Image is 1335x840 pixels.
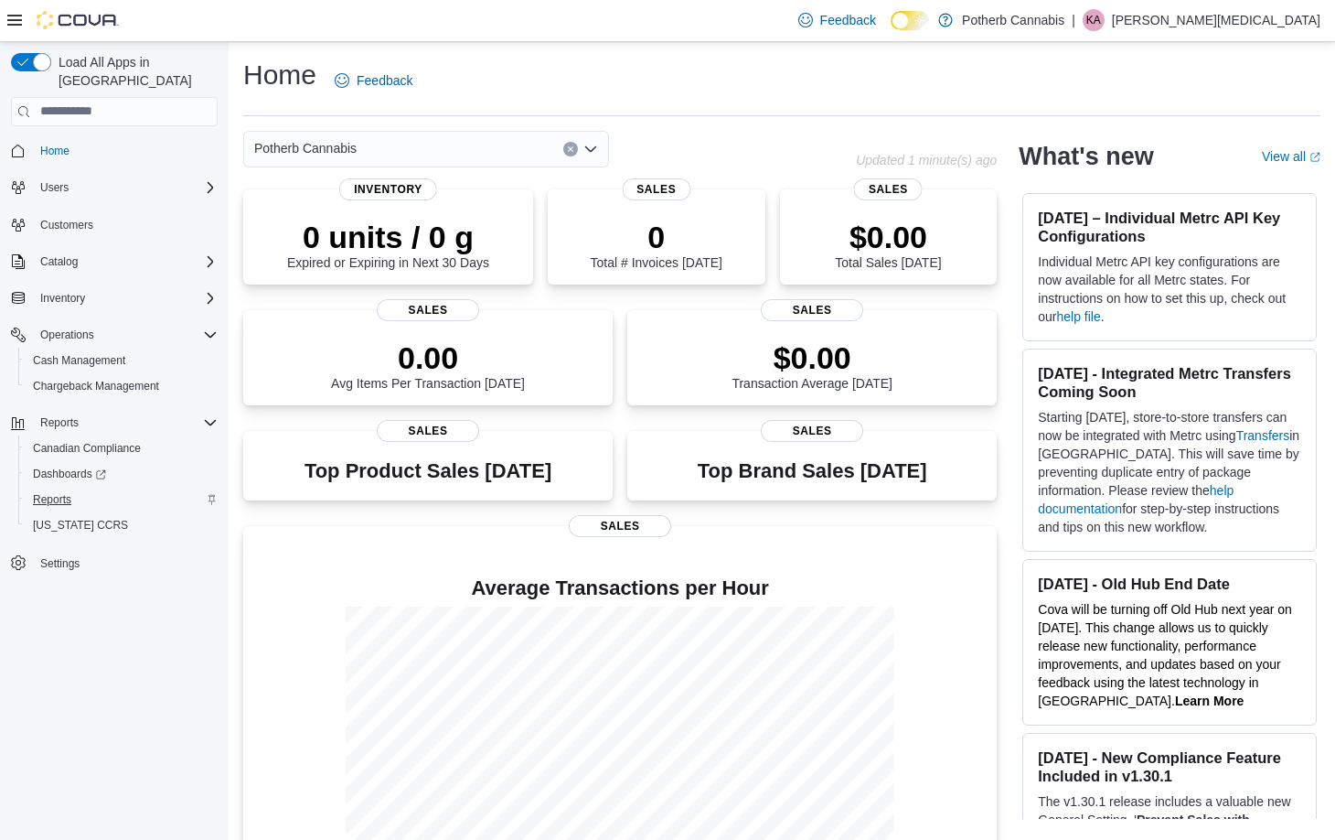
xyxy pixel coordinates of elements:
a: Feedback [327,62,420,99]
span: Washington CCRS [26,514,218,536]
a: Reports [26,489,79,511]
span: Cova will be turning off Old Hub next year on [DATE]. This change allows us to quickly release ne... [1038,602,1292,708]
button: Operations [4,322,225,348]
span: Customers [33,213,218,236]
span: Sales [622,178,690,200]
button: Canadian Compliance [18,436,225,461]
button: Reports [18,487,225,512]
span: Customers [40,218,93,232]
p: Potherb Cannabis [962,9,1064,31]
span: Potherb Cannabis [254,137,357,159]
p: Updated 1 minute(s) ago [856,153,997,167]
button: Users [4,175,225,200]
span: Sales [761,420,863,442]
button: Catalog [4,249,225,275]
a: Home [33,140,77,162]
a: Dashboards [26,463,113,485]
button: Customers [4,211,225,238]
button: Users [33,177,76,199]
p: $0.00 [835,219,941,255]
svg: External link [1309,152,1320,163]
button: Inventory [4,285,225,311]
a: Cash Management [26,350,133,372]
button: [US_STATE] CCRS [18,512,225,538]
p: Individual Metrc API key configurations are now available for all Metrc states. For instructions ... [1038,253,1301,326]
span: Users [33,177,218,199]
p: 0 units / 0 g [287,219,489,255]
span: Cash Management [26,350,218,372]
span: Canadian Compliance [33,441,141,456]
h3: [DATE] – Individual Metrc API Key Configurations [1038,209,1301,245]
span: Users [40,180,69,195]
span: Inventory [40,291,85,306]
span: Operations [33,324,218,346]
span: Dashboards [33,467,106,481]
span: Feedback [357,71,412,90]
button: Operations [33,324,101,346]
span: KA [1086,9,1101,31]
nav: Complex example [11,130,218,624]
span: Dark Mode [891,30,892,31]
p: 0.00 [331,339,525,376]
span: Operations [40,328,94,342]
span: Catalog [33,251,218,273]
a: Learn More [1175,694,1244,708]
div: Avg Items Per Transaction [DATE] [331,339,525,391]
h4: Average Transactions per Hour [258,577,982,599]
button: Catalog [33,251,85,273]
a: Settings [33,553,87,575]
button: Inventory [33,287,92,309]
div: Expired or Expiring in Next 30 Days [287,219,489,270]
a: help documentation [1038,483,1234,516]
span: Sales [761,299,863,321]
span: Sales [854,178,923,200]
a: help file [1057,309,1101,324]
h3: Top Brand Sales [DATE] [698,460,927,482]
span: Home [33,139,218,162]
a: View allExternal link [1262,149,1320,164]
span: Reports [40,415,79,430]
a: Canadian Compliance [26,437,148,459]
span: Feedback [820,11,876,29]
p: Starting [DATE], store-to-store transfers can now be integrated with Metrc using in [GEOGRAPHIC_D... [1038,408,1301,536]
p: $0.00 [732,339,892,376]
span: Chargeback Management [26,375,218,397]
span: [US_STATE] CCRS [33,518,128,533]
p: | [1072,9,1075,31]
span: Inventory [339,178,437,200]
a: [US_STATE] CCRS [26,514,135,536]
span: Settings [40,556,80,571]
span: Sales [569,515,671,537]
p: 0 [591,219,722,255]
span: Sales [377,420,479,442]
span: Dashboards [26,463,218,485]
button: Settings [4,549,225,576]
span: Canadian Compliance [26,437,218,459]
span: Load All Apps in [GEOGRAPHIC_DATA] [51,53,218,90]
a: Feedback [791,2,883,38]
h3: Top Product Sales [DATE] [304,460,551,482]
span: Home [40,144,69,158]
button: Cash Management [18,348,225,373]
img: Cova [37,11,119,29]
a: Chargeback Management [26,375,166,397]
span: Reports [33,492,71,507]
div: Kareem Areola [1083,9,1105,31]
span: Inventory [33,287,218,309]
span: Reports [26,489,218,511]
a: Dashboards [18,461,225,487]
span: Settings [33,551,218,574]
h3: [DATE] - Integrated Metrc Transfers Coming Soon [1038,364,1301,401]
h3: [DATE] - Old Hub End Date [1038,575,1301,593]
span: Cash Management [33,353,125,368]
span: Reports [33,412,218,434]
input: Dark Mode [891,11,929,30]
span: Sales [377,299,479,321]
a: Customers [33,214,101,236]
p: [PERSON_NAME][MEDICAL_DATA] [1112,9,1320,31]
button: Reports [33,412,86,434]
button: Clear input [563,142,578,156]
button: Home [4,137,225,164]
span: Chargeback Management [33,379,159,393]
div: Total Sales [DATE] [835,219,941,270]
